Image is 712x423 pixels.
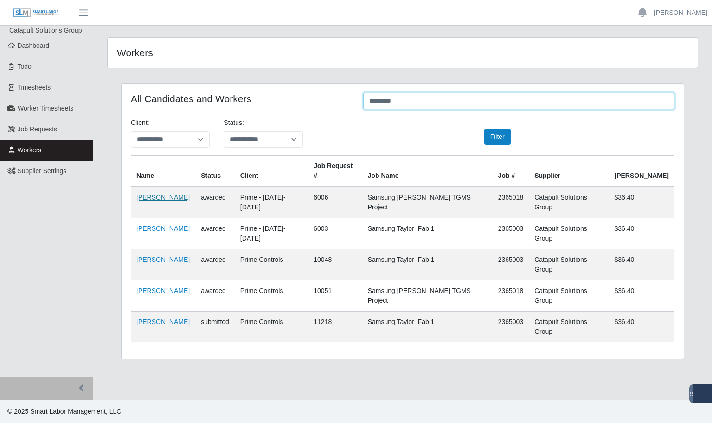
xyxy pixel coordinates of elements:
[235,249,308,280] td: Prime Controls
[131,156,195,187] th: Name
[235,280,308,312] td: Prime Controls
[308,280,362,312] td: 10051
[117,47,347,59] h4: Workers
[529,280,609,312] td: Catapult Solutions Group
[18,42,50,49] span: Dashboard
[18,104,73,112] span: Worker Timesheets
[493,218,529,249] td: 2365003
[493,280,529,312] td: 2365018
[362,218,493,249] td: Samsung Taylor_Fab 1
[308,187,362,218] td: 6006
[308,218,362,249] td: 6003
[529,187,609,218] td: Catapult Solutions Group
[136,318,190,325] a: [PERSON_NAME]
[195,156,235,187] th: Status
[609,312,674,343] td: $36.40
[609,187,674,218] td: $36.40
[13,8,59,18] img: SLM Logo
[195,187,235,218] td: awarded
[235,218,308,249] td: Prime - [DATE]-[DATE]
[493,187,529,218] td: 2365018
[136,287,190,294] a: [PERSON_NAME]
[195,249,235,280] td: awarded
[484,129,511,145] button: Filter
[18,84,51,91] span: Timesheets
[131,93,349,104] h4: All Candidates and Workers
[235,187,308,218] td: Prime - [DATE]-[DATE]
[362,312,493,343] td: Samsung Taylor_Fab 1
[7,408,121,415] span: © 2025 Smart Labor Management, LLC
[609,156,674,187] th: [PERSON_NAME]
[308,249,362,280] td: 10048
[308,312,362,343] td: 11218
[529,218,609,249] td: Catapult Solutions Group
[136,194,190,201] a: [PERSON_NAME]
[362,187,493,218] td: Samsung [PERSON_NAME] TGMS Project
[609,249,674,280] td: $36.40
[235,156,308,187] th: Client
[609,218,674,249] td: $36.40
[362,156,493,187] th: Job Name
[654,8,707,18] a: [PERSON_NAME]
[18,63,32,70] span: Todo
[224,118,244,128] label: Status:
[195,218,235,249] td: awarded
[609,280,674,312] td: $36.40
[235,312,308,343] td: Prime Controls
[136,225,190,232] a: [PERSON_NAME]
[9,26,82,34] span: Catapult Solutions Group
[136,256,190,263] a: [PERSON_NAME]
[529,249,609,280] td: Catapult Solutions Group
[493,156,529,187] th: Job #
[529,312,609,343] td: Catapult Solutions Group
[529,156,609,187] th: Supplier
[493,249,529,280] td: 2365003
[18,146,42,154] span: Workers
[18,125,58,133] span: Job Requests
[18,167,67,175] span: Supplier Settings
[195,280,235,312] td: awarded
[131,118,149,128] label: Client:
[493,312,529,343] td: 2365003
[195,312,235,343] td: submitted
[308,156,362,187] th: Job Request #
[362,249,493,280] td: Samsung Taylor_Fab 1
[362,280,493,312] td: Samsung [PERSON_NAME] TGMS Project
